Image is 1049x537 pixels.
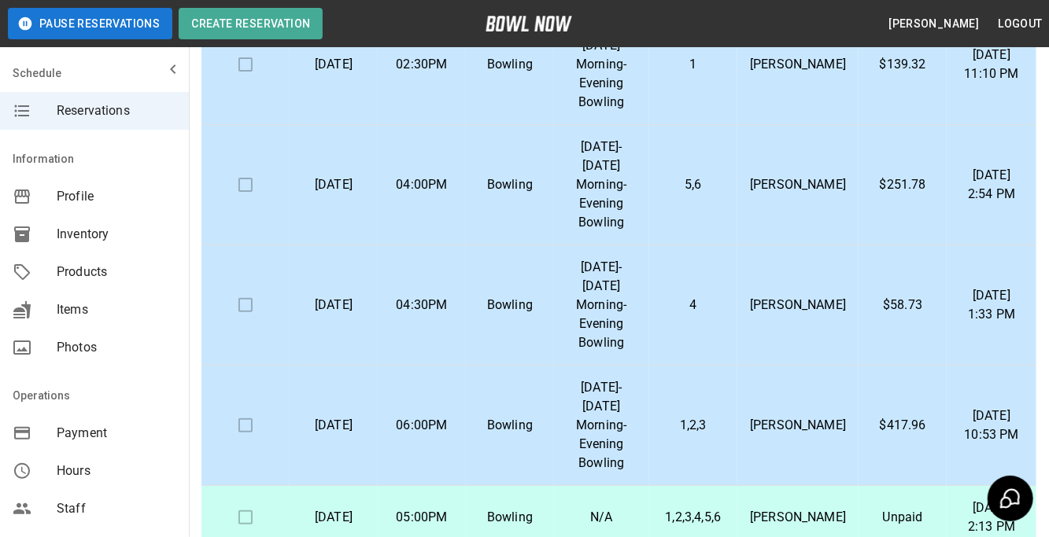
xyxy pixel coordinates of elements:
button: Logout [992,9,1049,39]
p: [DATE]-[DATE] Morning-Evening Bowling [567,258,637,352]
button: Create Reservation [179,8,323,39]
button: Pause Reservations [8,8,172,39]
span: Payment [57,424,176,443]
p: [DATE] [302,296,365,314]
p: Bowling [478,55,541,74]
p: Bowling [478,508,541,527]
p: 4 [662,296,726,314]
span: Profile [57,187,176,206]
p: [DATE]-[DATE] Morning-Evening Bowling [567,378,637,473]
p: [DATE]-[DATE] Morning-Evening Bowling [567,17,637,112]
p: 1 [662,55,726,74]
p: Unpaid [871,508,934,527]
p: Bowling [478,175,541,194]
p: $251.78 [871,175,934,194]
p: Bowling [478,416,541,435]
p: [DATE] [302,55,365,74]
p: [DATE] 1:33 PM [959,286,1024,324]
p: 04:30PM [390,296,453,314]
p: N/A [567,508,637,527]
p: [DATE] [302,175,365,194]
span: Items [57,300,176,319]
p: 04:00PM [390,175,453,194]
p: [DATE] [302,416,365,435]
p: [DATE] 11:10 PM [959,46,1024,83]
span: Photos [57,338,176,357]
p: 05:00PM [390,508,453,527]
p: [PERSON_NAME] [750,55,846,74]
span: Inventory [57,225,176,244]
img: logo [486,16,572,31]
p: 06:00PM [390,416,453,435]
p: $417.96 [871,416,934,435]
p: [PERSON_NAME] [750,416,846,435]
button: [PERSON_NAME] [882,9,985,39]
p: [PERSON_NAME] [750,175,846,194]
p: [PERSON_NAME] [750,508,846,527]
p: 1,2,3,4,5,6 [662,508,726,527]
p: 1,2,3 [662,416,726,435]
span: Products [57,263,176,281]
p: [PERSON_NAME] [750,296,846,314]
p: [DATE] 2:54 PM [959,166,1024,204]
p: $58.73 [871,296,934,314]
p: [DATE] 10:53 PM [959,406,1024,444]
p: Bowling [478,296,541,314]
span: Hours [57,462,176,480]
p: [DATE] 2:13 PM [959,498,1024,536]
span: Reservations [57,101,176,120]
p: [DATE] [302,508,365,527]
p: [DATE]-[DATE] Morning-Evening Bowling [567,138,637,232]
p: 02:30PM [390,55,453,74]
p: $139.32 [871,55,934,74]
p: 5,6 [662,175,726,194]
span: Staff [57,499,176,518]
